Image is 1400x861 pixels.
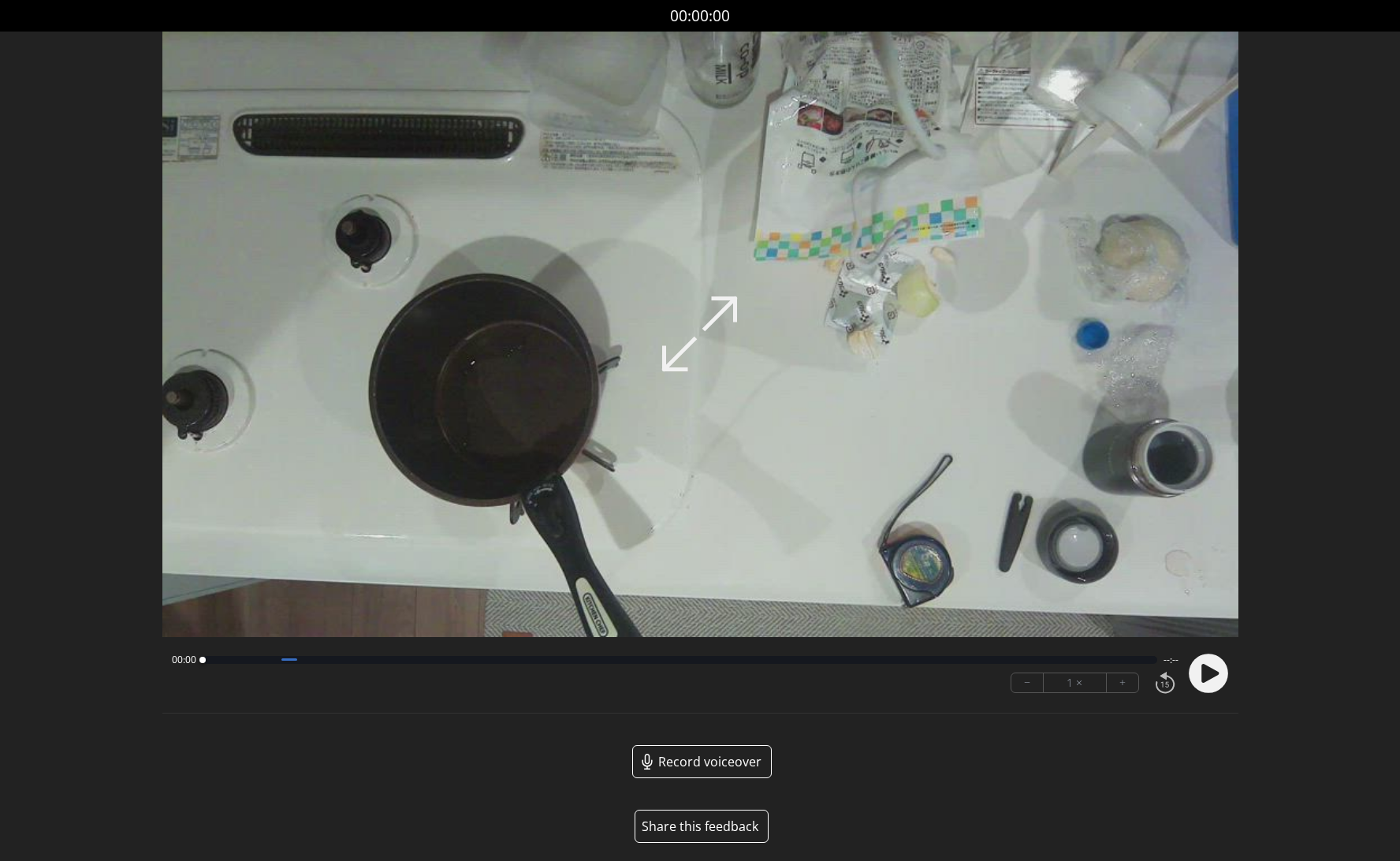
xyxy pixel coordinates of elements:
span: Record voiceover [658,752,761,771]
button: Share this feedback [635,810,769,843]
div: 1 × [1044,673,1107,692]
span: --:-- [1164,654,1178,666]
button: − [1011,673,1044,692]
span: 00:00 [172,654,196,666]
a: 00:00:00 [670,5,730,28]
a: Record voiceover [632,745,772,778]
button: + [1107,673,1138,692]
